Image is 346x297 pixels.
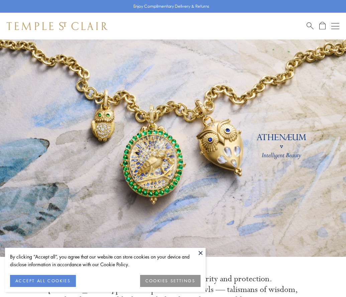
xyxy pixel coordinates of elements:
[133,3,209,10] p: Enjoy Complimentary Delivery & Returns
[319,22,326,30] a: Open Shopping Bag
[10,253,201,268] div: By clicking “Accept all”, you agree that our website can store cookies on your device and disclos...
[140,275,201,287] button: COOKIES SETTINGS
[307,22,314,30] a: Search
[10,275,76,287] button: ACCEPT ALL COOKIES
[7,22,108,30] img: Temple St. Clair
[331,22,339,30] button: Open navigation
